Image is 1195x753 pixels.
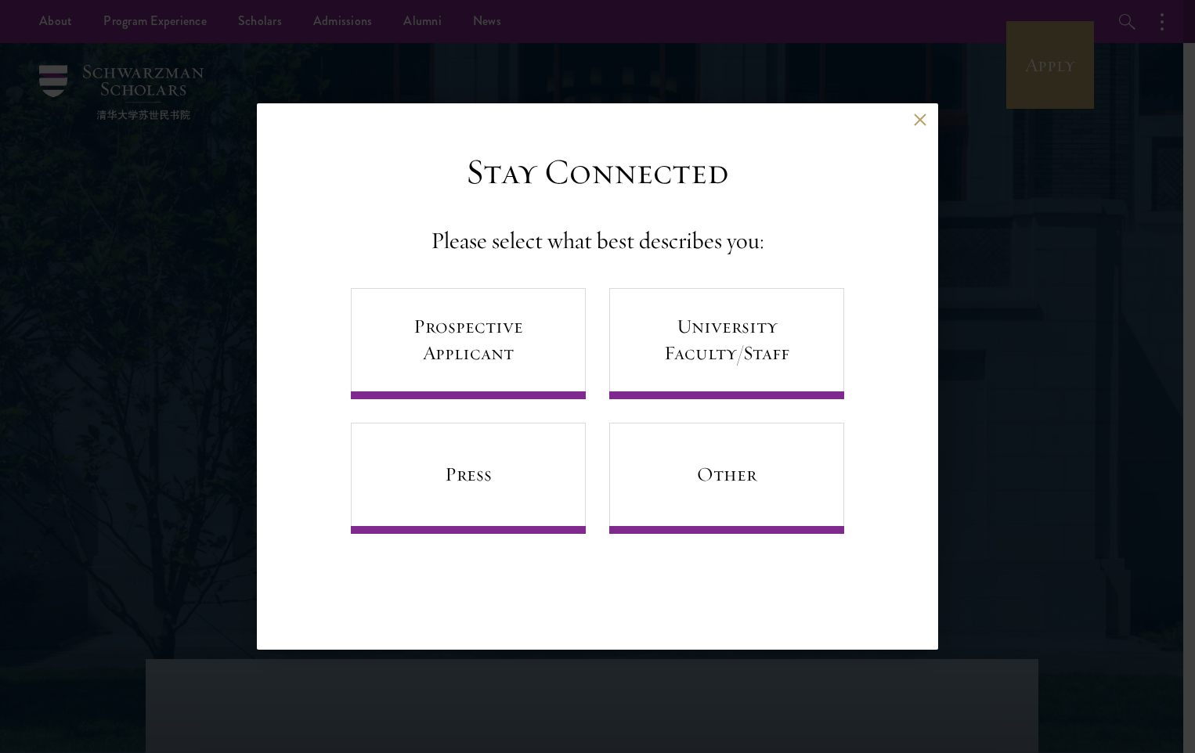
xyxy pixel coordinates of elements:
a: Prospective Applicant [351,288,586,399]
a: Press [351,423,586,534]
h3: Stay Connected [466,150,729,194]
h4: Please select what best describes you: [431,225,764,257]
a: Other [609,423,844,534]
a: University Faculty/Staff [609,288,844,399]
